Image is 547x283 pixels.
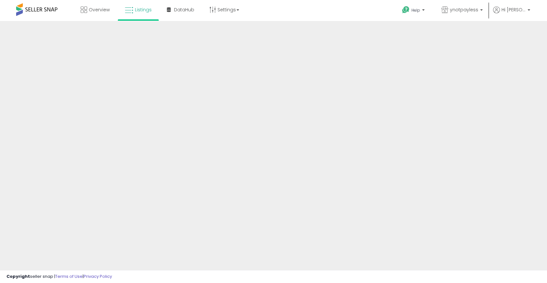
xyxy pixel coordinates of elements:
span: DataHub [174,6,194,13]
i: Get Help [402,6,410,14]
div: seller snap | | [6,274,112,280]
span: Hi [PERSON_NAME] [501,6,526,13]
a: Hi [PERSON_NAME] [493,6,530,21]
a: Privacy Policy [84,273,112,279]
a: Help [397,1,431,21]
span: Help [411,7,420,13]
a: Terms of Use [55,273,83,279]
span: ynotpayless [450,6,478,13]
span: Overview [89,6,110,13]
strong: Copyright [6,273,30,279]
span: Listings [135,6,152,13]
